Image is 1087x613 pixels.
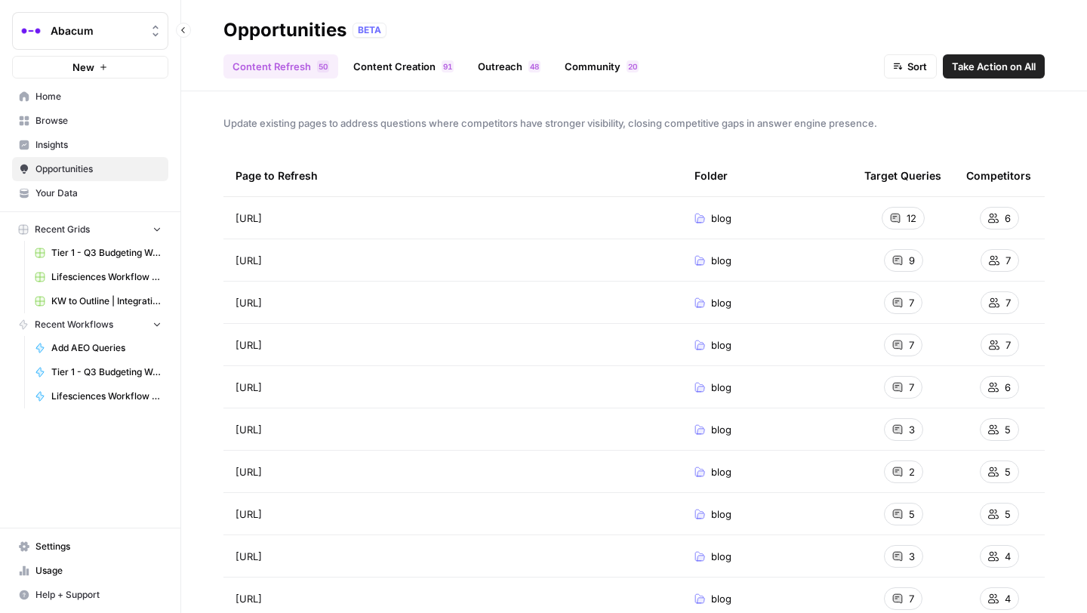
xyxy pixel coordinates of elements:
[35,114,162,128] span: Browse
[236,422,262,437] span: [URL]
[236,507,262,522] span: [URL]
[534,60,539,72] span: 8
[12,109,168,133] a: Browse
[236,549,262,564] span: [URL]
[35,223,90,236] span: Recent Grids
[943,54,1045,79] button: Take Action on All
[12,157,168,181] a: Opportunities
[35,162,162,176] span: Opportunities
[556,54,648,79] a: Community20
[909,295,914,310] span: 7
[236,295,262,310] span: [URL]
[236,591,262,606] span: [URL]
[627,60,639,72] div: 20
[51,390,162,403] span: Lifesciences Workflow ([DATE])
[907,59,927,74] span: Sort
[35,540,162,553] span: Settings
[35,186,162,200] span: Your Data
[236,253,262,268] span: [URL]
[319,60,323,72] span: 5
[72,60,94,75] span: New
[35,138,162,152] span: Insights
[952,59,1036,74] span: Take Action on All
[28,360,168,384] a: Tier 1 - Q3 Budgeting Workflows
[711,591,731,606] span: blog
[909,380,914,395] span: 7
[633,60,637,72] span: 0
[907,211,916,226] span: 12
[28,289,168,313] a: KW to Outline | Integration Pages Grid
[909,422,915,437] span: 3
[12,133,168,157] a: Insights
[1005,422,1011,437] span: 5
[711,380,731,395] span: blog
[1005,295,1011,310] span: 7
[448,60,452,72] span: 1
[530,60,534,72] span: 4
[35,588,162,602] span: Help + Support
[12,181,168,205] a: Your Data
[909,507,915,522] span: 5
[711,507,731,522] span: blog
[323,60,328,72] span: 0
[711,464,731,479] span: blog
[51,23,142,39] span: Abacum
[223,116,1045,131] span: Update existing pages to address questions where competitors have stronger visibility, closing co...
[236,155,670,196] div: Page to Refresh
[51,341,162,355] span: Add AEO Queries
[694,155,728,196] div: Folder
[317,60,329,72] div: 50
[909,253,915,268] span: 9
[51,270,162,284] span: Lifesciences Workflow ([DATE]) Grid
[12,56,168,79] button: New
[711,211,731,226] span: blog
[443,60,448,72] span: 9
[35,564,162,578] span: Usage
[35,318,113,331] span: Recent Workflows
[1005,464,1011,479] span: 5
[344,54,463,79] a: Content Creation91
[909,549,915,564] span: 3
[711,337,731,353] span: blog
[1005,253,1011,268] span: 7
[28,384,168,408] a: Lifesciences Workflow ([DATE])
[1005,211,1011,226] span: 6
[223,18,346,42] div: Opportunities
[236,380,262,395] span: [URL]
[223,54,338,79] a: Content Refresh50
[1005,549,1011,564] span: 4
[711,295,731,310] span: blog
[966,155,1031,196] div: Competitors
[909,591,914,606] span: 7
[12,12,168,50] button: Workspace: Abacum
[51,294,162,308] span: KW to Outline | Integration Pages Grid
[864,155,941,196] div: Target Queries
[28,336,168,360] a: Add AEO Queries
[909,337,914,353] span: 7
[28,265,168,289] a: Lifesciences Workflow ([DATE]) Grid
[884,54,937,79] button: Sort
[12,559,168,583] a: Usage
[12,313,168,336] button: Recent Workflows
[17,17,45,45] img: Abacum Logo
[12,85,168,109] a: Home
[469,54,550,79] a: Outreach48
[28,241,168,265] a: Tier 1 - Q3 Budgeting Workflows Grid
[51,365,162,379] span: Tier 1 - Q3 Budgeting Workflows
[51,246,162,260] span: Tier 1 - Q3 Budgeting Workflows Grid
[12,218,168,241] button: Recent Grids
[236,464,262,479] span: [URL]
[1005,591,1011,606] span: 4
[1005,380,1011,395] span: 6
[711,422,731,437] span: blog
[628,60,633,72] span: 2
[711,549,731,564] span: blog
[528,60,540,72] div: 48
[12,583,168,607] button: Help + Support
[1005,337,1011,353] span: 7
[236,337,262,353] span: [URL]
[1005,507,1011,522] span: 5
[909,464,915,479] span: 2
[35,90,162,103] span: Home
[12,534,168,559] a: Settings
